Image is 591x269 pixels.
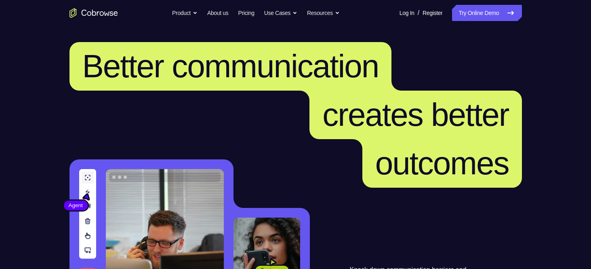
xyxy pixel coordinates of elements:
a: Pricing [238,5,254,21]
span: outcomes [375,145,509,181]
button: Resources [307,5,340,21]
span: Agent [64,201,88,210]
a: Register [423,5,442,21]
a: About us [207,5,228,21]
a: Go to the home page [69,8,118,18]
a: Log In [400,5,414,21]
span: creates better [322,97,509,133]
button: Product [172,5,198,21]
a: Try Online Demo [452,5,522,21]
span: Better communication [82,48,379,84]
button: Use Cases [264,5,297,21]
span: / [418,8,419,18]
